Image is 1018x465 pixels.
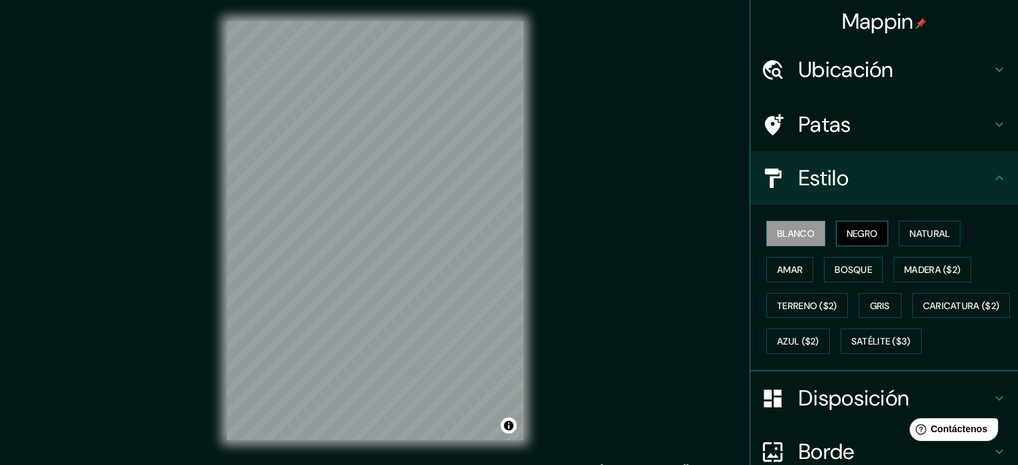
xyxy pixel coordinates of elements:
[824,257,883,282] button: Bosque
[766,293,848,318] button: Terreno ($2)
[750,98,1018,151] div: Patas
[766,329,830,354] button: Azul ($2)
[841,329,922,354] button: Satélite ($3)
[777,300,837,312] font: Terreno ($2)
[750,43,1018,96] div: Ubicación
[750,371,1018,425] div: Disposición
[766,221,825,246] button: Blanco
[851,336,911,348] font: Satélite ($3)
[798,110,851,138] font: Patas
[910,227,950,240] font: Natural
[750,151,1018,205] div: Estilo
[227,21,523,440] canvas: Mapa
[894,257,971,282] button: Madera ($2)
[904,264,960,276] font: Madera ($2)
[798,56,894,84] font: Ubicación
[870,300,890,312] font: Gris
[798,164,849,192] font: Estilo
[842,7,914,35] font: Mappin
[798,384,909,412] font: Disposición
[836,221,889,246] button: Negro
[899,413,1003,450] iframe: Lanzador de widgets de ayuda
[916,18,926,29] img: pin-icon.png
[777,336,819,348] font: Azul ($2)
[899,221,960,246] button: Natural
[766,257,813,282] button: Amar
[847,227,878,240] font: Negro
[859,293,902,318] button: Gris
[501,417,517,434] button: Activar o desactivar atribución
[912,293,1011,318] button: Caricatura ($2)
[777,264,802,276] font: Amar
[835,264,872,276] font: Bosque
[923,300,1000,312] font: Caricatura ($2)
[777,227,815,240] font: Blanco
